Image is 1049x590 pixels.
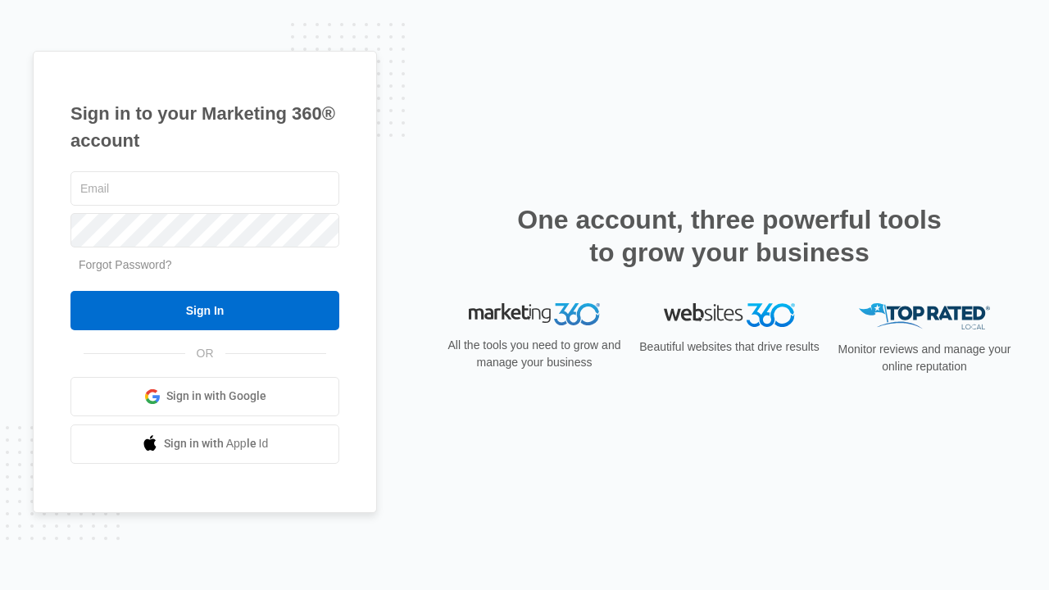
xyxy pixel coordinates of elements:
[70,291,339,330] input: Sign In
[833,341,1016,375] p: Monitor reviews and manage your online reputation
[638,338,821,356] p: Beautiful websites that drive results
[70,377,339,416] a: Sign in with Google
[469,303,600,326] img: Marketing 360
[185,345,225,362] span: OR
[859,303,990,330] img: Top Rated Local
[79,258,172,271] a: Forgot Password?
[443,337,626,371] p: All the tools you need to grow and manage your business
[164,435,269,452] span: Sign in with Apple Id
[70,171,339,206] input: Email
[166,388,266,405] span: Sign in with Google
[70,100,339,154] h1: Sign in to your Marketing 360® account
[664,303,795,327] img: Websites 360
[70,424,339,464] a: Sign in with Apple Id
[512,203,947,269] h2: One account, three powerful tools to grow your business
